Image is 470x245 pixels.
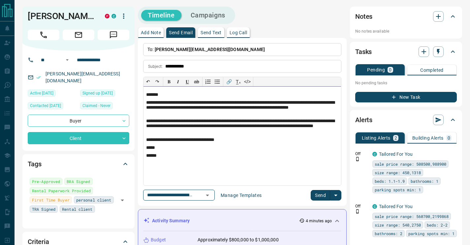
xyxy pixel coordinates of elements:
s: ab [194,79,199,84]
svg: Push Notification Only [355,209,360,214]
span: sale price range: 508500,988900 [375,161,446,167]
p: Log Call [230,30,247,35]
span: Email [63,30,94,40]
span: BRA Signed [67,178,90,185]
div: Thu Sep 07 2023 [28,102,77,111]
button: Bullet list [213,77,222,86]
span: First Time Buyer [32,197,70,203]
span: beds: 1.1-1.9 [375,178,405,184]
span: size range: 450,1318 [375,169,421,176]
span: Contacted [DATE] [30,102,61,109]
button: ab [192,77,201,86]
button: Numbered list [204,77,213,86]
p: Subject: [148,64,163,69]
button: New Task [355,92,457,102]
svg: Push Notification Only [355,157,360,161]
p: No notes available [355,28,457,34]
span: Active [DATE] [30,90,53,96]
span: Claimed - Never [82,102,110,109]
button: </> [243,77,252,86]
span: Pre-Approved [32,178,60,185]
button: ↶ [143,77,153,86]
div: property.ca [105,14,110,18]
button: Manage Templates [217,190,266,201]
span: Signed up [DATE] [82,90,113,96]
button: Open [63,56,71,64]
h2: Tasks [355,46,372,57]
p: Listing Alerts [362,136,391,140]
div: condos.ca [372,152,377,156]
h2: Alerts [355,115,372,125]
button: 𝑰 [173,77,183,86]
button: 𝐔 [183,77,192,86]
a: Tailored For You [379,204,413,209]
div: Buyer [28,115,129,127]
span: 𝐔 [186,79,189,84]
div: Activity Summary4 minutes ago [143,215,341,227]
span: sale price range: 560700,2199868 [375,213,449,220]
button: Timeline [141,10,181,21]
span: size range: 540,2750 [375,222,421,228]
p: 4 minutes ago [306,218,332,224]
p: To: [143,43,341,56]
a: [PERSON_NAME][EMAIL_ADDRESS][DOMAIN_NAME] [46,71,120,83]
p: 0 [448,136,450,140]
button: 🔗 [224,77,234,86]
button: Send [311,190,330,201]
div: Alerts [355,112,457,128]
h2: Tags [28,159,41,169]
p: Off [355,203,368,209]
p: No pending tasks [355,78,457,88]
div: Tue Mar 19 2019 [80,90,129,99]
div: split button [311,190,341,201]
span: Message [98,30,129,40]
p: Building Alerts [412,136,444,140]
p: Send Text [201,30,222,35]
svg: Email Verified [36,75,41,80]
p: Budget [151,236,166,243]
p: Activity Summary [152,217,190,224]
span: bathrooms: 1 [411,178,438,184]
div: Sun Sep 14 2025 [28,90,77,99]
p: Add Note [141,30,161,35]
button: T̲ₓ [234,77,243,86]
h2: Notes [355,11,372,22]
p: Approximately $800,000 to $1,000,000 [198,236,279,243]
h1: [PERSON_NAME] [28,11,95,21]
p: Pending [367,68,385,72]
span: Call [28,30,59,40]
span: [PERSON_NAME][EMAIL_ADDRESS][DOMAIN_NAME] [155,47,265,52]
p: Completed [420,68,444,72]
button: Open [203,191,212,200]
span: Rental client [62,206,92,212]
div: condos.ca [111,14,116,18]
span: Rental Paperwork Provided [32,187,91,194]
button: Campaigns [184,10,232,21]
p: 0 [389,68,392,72]
button: ↷ [153,77,162,86]
div: Tasks [355,44,457,60]
span: bathrooms: 2 [375,230,402,237]
button: Open [118,196,127,205]
span: personal client [76,197,111,203]
p: Off [355,151,368,157]
span: TRA Signed [32,206,55,212]
div: Tags [28,156,129,172]
button: 𝐁 [164,77,173,86]
span: parking spots min: 1 [408,230,454,237]
span: parking spots min: 1 [375,186,421,193]
span: beds: 2-2 [427,222,448,228]
a: Tailored For You [379,151,413,157]
p: 2 [394,136,397,140]
p: Send Email [169,30,193,35]
div: condos.ca [372,204,377,209]
div: Notes [355,9,457,24]
div: Client [28,132,129,144]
